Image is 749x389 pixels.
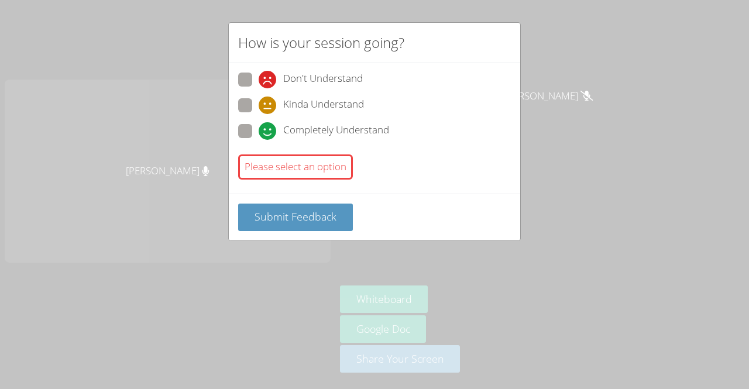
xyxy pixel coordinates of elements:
span: Kinda Understand [283,97,364,114]
button: Submit Feedback [238,204,353,231]
span: Submit Feedback [255,209,336,223]
div: Please select an option [238,154,353,180]
span: Completely Understand [283,122,389,140]
span: Don't Understand [283,71,363,88]
h2: How is your session going? [238,32,404,53]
